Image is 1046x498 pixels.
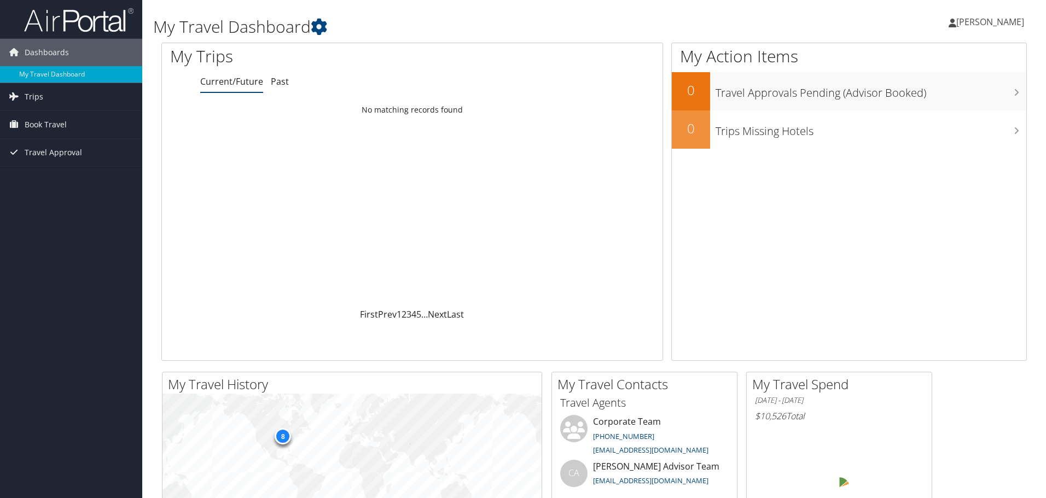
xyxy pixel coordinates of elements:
a: Past [271,75,289,87]
div: 8 [275,427,291,444]
span: [PERSON_NAME] [956,16,1024,28]
a: [EMAIL_ADDRESS][DOMAIN_NAME] [593,445,708,455]
h1: My Travel Dashboard [153,15,741,38]
td: No matching records found [162,100,663,120]
h2: 0 [672,119,710,138]
a: [PERSON_NAME] [949,5,1035,38]
h6: [DATE] - [DATE] [755,395,923,406]
a: First [360,308,378,320]
a: Next [428,308,447,320]
h2: My Travel Contacts [557,375,737,394]
a: 0Travel Approvals Pending (Advisor Booked) [672,72,1026,110]
a: Last [447,308,464,320]
h2: My Travel Spend [752,375,932,394]
h2: 0 [672,81,710,99]
a: 3 [406,308,411,320]
span: Book Travel [25,111,67,138]
span: Dashboards [25,39,69,66]
a: 0Trips Missing Hotels [672,110,1026,149]
a: 5 [416,308,421,320]
span: Travel Approval [25,139,82,166]
a: 1 [397,308,402,320]
a: Prev [378,308,397,320]
span: … [421,308,428,320]
img: airportal-logo.png [24,7,133,33]
div: CA [560,460,588,487]
li: [PERSON_NAME] Advisor Team [555,460,734,495]
h3: Trips Missing Hotels [716,118,1026,139]
h2: My Travel History [168,375,542,394]
li: Corporate Team [555,415,734,460]
h1: My Trips [170,45,446,68]
a: Current/Future [200,75,263,87]
h3: Travel Agents [560,395,729,411]
h3: Travel Approvals Pending (Advisor Booked) [716,80,1026,101]
span: $10,526 [755,410,786,422]
span: Trips [25,83,43,110]
a: 4 [411,308,416,320]
a: [PHONE_NUMBER] [593,431,654,441]
h1: My Action Items [672,45,1026,68]
a: [EMAIL_ADDRESS][DOMAIN_NAME] [593,476,708,485]
h6: Total [755,410,923,422]
a: 2 [402,308,406,320]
